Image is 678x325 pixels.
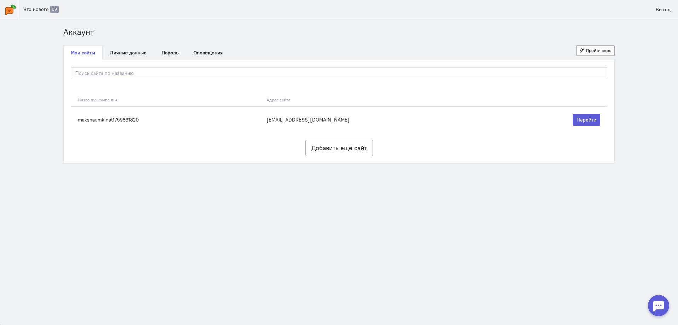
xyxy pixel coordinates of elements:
[576,45,615,56] button: Пройти демо
[586,48,612,53] span: Пройти демо
[63,26,94,38] li: Аккаунт
[652,4,674,16] a: Выход
[5,5,16,15] img: carrot-quest.svg
[305,140,373,156] button: Добавить ещё сайт
[71,67,607,79] input: Поиск сайта по названию
[263,106,505,133] td: [EMAIL_ADDRESS][DOMAIN_NAME]
[71,93,263,107] th: Название компании
[186,45,230,60] a: Оповещения
[103,45,154,60] a: Личные данные
[63,45,103,60] a: Мои сайты
[19,3,63,16] a: Что нового 39
[23,6,49,12] span: Что нового
[573,114,600,126] a: Перейти
[71,106,263,133] td: maksnaumkinst1759831820
[263,93,505,107] th: Адрес сайта
[63,26,615,38] nav: breadcrumb
[50,6,59,13] span: 39
[154,45,186,60] a: Пароль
